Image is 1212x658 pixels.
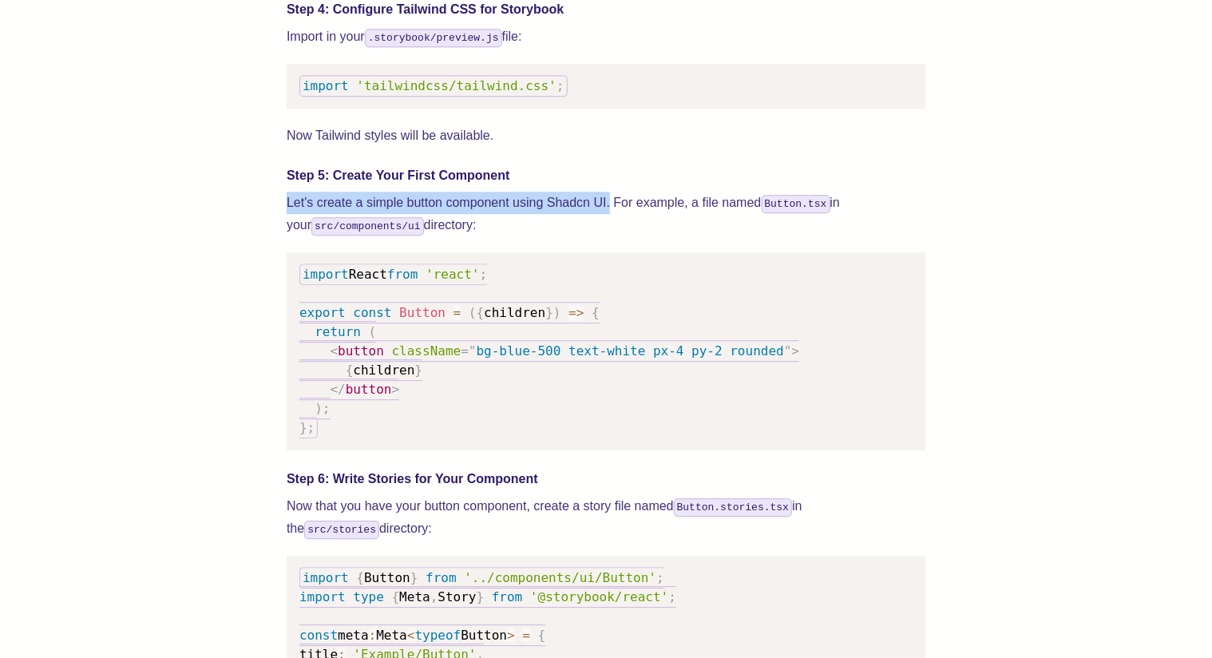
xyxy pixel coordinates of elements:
span: } [477,589,485,604]
span: Meta [376,628,407,643]
p: Let's create a simple button component using Shadcn UI. For example, a file named in your directory: [287,192,925,236]
span: < [331,343,339,359]
span: { [392,589,400,604]
span: { [356,570,364,585]
span: </ [331,382,346,397]
span: ) [553,305,561,320]
span: = [454,305,461,320]
span: } [299,420,307,435]
span: from [426,570,457,585]
span: { [346,363,354,378]
span: > [392,382,400,397]
span: Button [399,305,446,320]
p: Now Tailwind styles will be available. [287,125,925,147]
p: Now that you have your button component, create a story file named in the directory: [287,495,925,540]
span: import [303,267,349,282]
span: className [392,343,461,359]
span: typeof [415,628,461,643]
span: { [477,305,485,320]
span: } [415,363,423,378]
span: = [461,343,469,359]
span: ; [307,420,315,435]
span: = [522,628,530,643]
span: bg-blue-500 text-white px-4 py-2 rounded [477,343,784,359]
span: children [484,305,545,320]
h4: Step 6: Write Stories for Your Component [287,470,925,489]
span: , [430,589,438,604]
span: < [407,628,415,643]
span: : [369,628,377,643]
span: Story [438,589,476,604]
code: src/stories [304,521,379,539]
span: ; [556,78,564,93]
span: " [469,343,477,359]
span: '@storybook/react' [530,589,668,604]
span: from [387,267,418,282]
span: '../components/ui/Button' [464,570,656,585]
span: Meta [399,589,430,604]
span: 'tailwindcss/tailwind.css' [356,78,556,93]
span: ( [469,305,477,320]
span: ; [656,570,664,585]
code: .storybook/preview.js [365,29,502,47]
span: const [353,305,391,320]
span: meta [338,628,369,643]
span: ; [668,589,676,604]
span: ; [480,267,488,282]
span: => [568,305,584,320]
span: Button [461,628,507,643]
span: { [592,305,600,320]
h4: Step 5: Create Your First Component [287,166,925,185]
span: ; [323,401,331,416]
span: React [349,267,387,282]
span: return [315,324,361,339]
span: } [545,305,553,320]
code: Button.stories.tsx [674,498,792,517]
code: src/components/ui [311,217,424,236]
span: button [346,382,392,397]
span: button [338,343,384,359]
span: import [303,570,349,585]
span: type [353,589,384,604]
span: 'react' [426,267,479,282]
p: Import in your file: [287,26,925,48]
span: const [299,628,338,643]
span: > [507,628,515,643]
span: Button [364,570,410,585]
span: " [784,343,792,359]
span: ( [369,324,377,339]
span: > [792,343,800,359]
span: { [538,628,546,643]
span: ) [315,401,323,416]
span: import [299,589,346,604]
span: import [303,78,349,93]
span: from [492,589,523,604]
span: } [410,570,418,585]
span: children [353,363,414,378]
span: export [299,305,346,320]
code: Button.tsx [762,195,830,213]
